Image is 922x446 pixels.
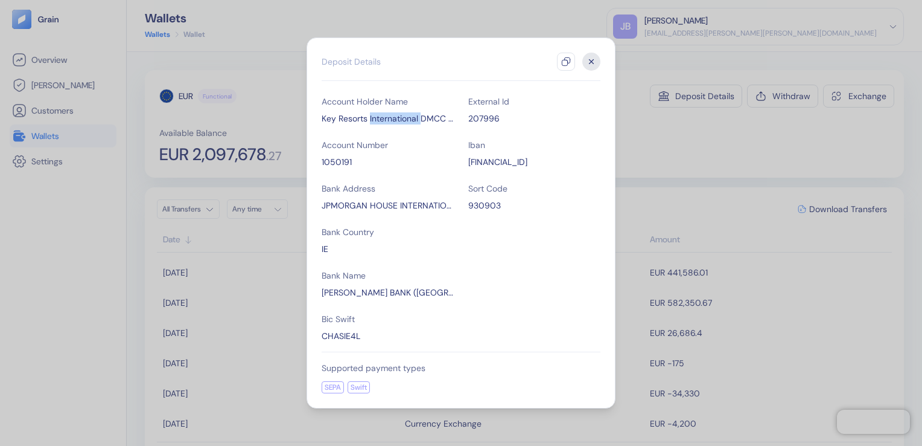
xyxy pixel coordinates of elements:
[322,286,454,299] div: J.P. MORGAN BANK (IRELAND) PLC
[322,313,454,325] div: Bic Swift
[468,183,600,195] div: Sort Code
[322,330,454,342] div: CHASIE4L
[468,112,600,124] div: 207996
[322,362,600,374] div: Supported payment types
[322,112,454,124] div: Key Resorts International DMCC Interpay
[322,183,454,195] div: Bank Address
[322,156,454,168] div: 1050191
[322,199,454,212] div: JPMORGAN HOUSE INTERNATIONAL FINANCIAL SERVICES CENTRE, Dublin 1, Ireland
[322,270,454,282] div: Bank Name
[322,139,454,151] div: Account Number
[322,226,454,238] div: Bank Country
[468,199,600,212] div: 930903
[322,243,454,255] div: IE
[322,95,454,108] div: Account Holder Name
[468,139,600,151] div: Iban
[322,56,381,68] div: Deposit Details
[468,156,600,168] div: IE34CHAS93090301050191
[322,381,344,393] div: SEPA
[348,381,370,393] div: Swift
[468,95,600,108] div: External Id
